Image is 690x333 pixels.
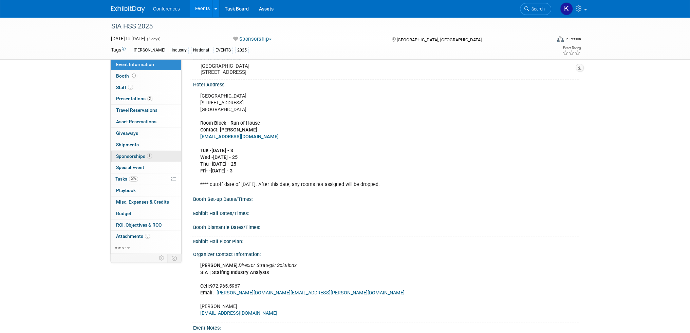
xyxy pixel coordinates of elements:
a: Playbook [111,185,181,196]
a: Asset Reservations [111,116,181,127]
div: Event Rating [562,46,580,50]
span: 20% [129,176,138,182]
a: Presentations2 [111,93,181,104]
img: Format-Inperson.png [557,36,564,42]
span: Special Event [116,165,144,170]
div: [GEOGRAPHIC_DATA] [STREET_ADDRESS] [GEOGRAPHIC_DATA] **** cutoff date of [DATE]. After this date,... [195,89,504,191]
span: Booth [116,73,137,79]
span: 8 [145,234,150,239]
span: Event Information [116,62,154,67]
td: Toggle Event Tabs [167,254,181,263]
div: [PERSON_NAME] [132,47,167,54]
button: Sponsorship [231,36,274,43]
div: 2025 [235,47,249,54]
a: Budget [111,208,181,219]
div: Exhibit Hall Dates/Times: [193,208,579,217]
b: [PERSON_NAME], [200,263,239,268]
a: Search [520,3,551,15]
div: Booth Dismantle Dates/Times: [193,222,579,231]
span: Budget [116,211,131,216]
span: more [115,245,126,250]
span: 2 [147,96,152,101]
div: Hotel Address: [193,80,579,88]
span: Booth not reserved yet [131,73,137,78]
span: Staff [116,85,133,90]
b: Fri- - [200,168,211,174]
span: Travel Reservations [116,107,157,113]
img: ExhibitDay [111,6,145,13]
div: 972.965.5967 [PERSON_NAME] [195,259,504,320]
a: Sponsorships1 [111,151,181,162]
span: to [125,36,131,41]
b: Email: [200,290,214,296]
a: Misc. Expenses & Credits [111,196,181,208]
span: 5 [128,85,133,90]
b: [DATE] - 25 [213,154,238,160]
b: Tue - [200,148,211,153]
b: [DATE] - 25 [212,161,236,167]
a: Booth [111,70,181,82]
b: Cell: [200,283,210,289]
span: [GEOGRAPHIC_DATA], [GEOGRAPHIC_DATA] [397,37,482,42]
td: Tags [111,46,126,54]
td: Personalize Event Tab Strip [156,254,168,263]
i: Director Strategic Solutions [239,263,297,268]
b: Wed - [200,154,213,160]
a: [EMAIL_ADDRESS][DOMAIN_NAME] [200,310,277,316]
a: Staff5 [111,82,181,93]
span: Asset Reservations [116,119,156,124]
a: [PERSON_NAME][DOMAIN_NAME][EMAIL_ADDRESS][PERSON_NAME][DOMAIN_NAME] [217,290,405,296]
span: Conferences [153,6,180,12]
div: Booth Set-up Dates/Times: [193,194,579,203]
div: Organizer Contact Information: [193,249,579,258]
div: SIA HSS 2025 [109,20,541,33]
span: Giveaways [116,130,138,136]
span: Misc. Expenses & Credits [116,199,169,205]
a: Travel Reservations [111,105,181,116]
span: ROI, Objectives & ROO [116,222,162,228]
a: Shipments [111,139,181,150]
div: Event Format [511,35,581,45]
span: (3 days) [146,37,161,41]
div: Industry [170,47,189,54]
div: National [191,47,211,54]
span: Shipments [116,142,139,147]
b: [DATE] - 3 [211,168,232,174]
a: ROI, Objectives & ROO [111,220,181,231]
b: SIA | Staffing Industry Analysts [200,270,269,275]
b: Contact: [PERSON_NAME] [200,127,257,133]
a: Special Event [111,162,181,173]
b: Room Block - Run of House [200,120,260,126]
a: Event Information [111,59,181,70]
img: Katie Widhelm [560,2,573,15]
span: Playbook [116,188,136,193]
a: [EMAIL_ADDRESS][DOMAIN_NAME] [200,134,279,140]
div: Event Notes: [193,323,579,331]
a: Attachments8 [111,231,181,242]
span: Presentations [116,96,152,101]
div: Exhibit Hall Floor Plan: [193,236,579,245]
span: Search [529,6,545,12]
span: Sponsorships [116,153,152,159]
pre: [GEOGRAPHIC_DATA] [STREET_ADDRESS] [201,63,347,75]
div: In-Person [565,37,581,42]
a: Giveaways [111,128,181,139]
b: [DATE] - 3 [211,148,233,153]
div: EVENTS [213,47,233,54]
a: more [111,242,181,253]
span: Tasks [115,176,138,182]
a: Tasks20% [111,173,181,185]
span: 1 [147,153,152,159]
b: Thu - [200,161,212,167]
span: [DATE] [DATE] [111,36,145,41]
span: Attachments [116,233,150,239]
